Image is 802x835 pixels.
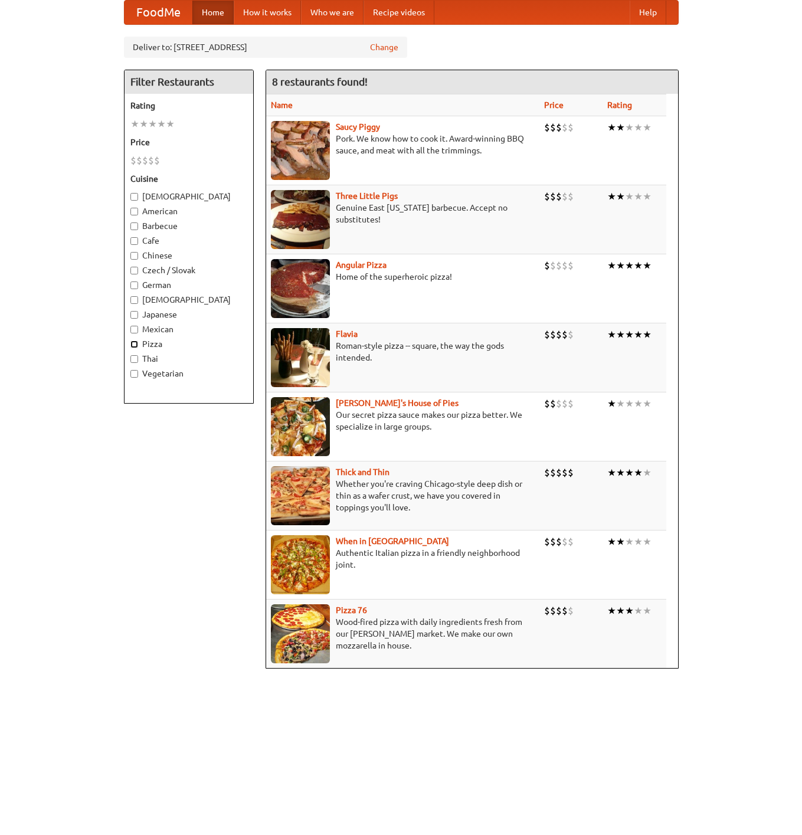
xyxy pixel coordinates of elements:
[130,311,138,319] input: Japanese
[544,604,550,617] li: $
[568,535,574,548] li: $
[148,154,154,167] li: $
[616,466,625,479] li: ★
[568,121,574,134] li: $
[271,202,535,225] p: Genuine East [US_STATE] barbecue. Accept no substitutes!
[157,117,166,130] li: ★
[607,397,616,410] li: ★
[336,398,459,408] a: [PERSON_NAME]'s House of Pies
[336,467,389,477] a: Thick and Thin
[562,190,568,203] li: $
[607,328,616,341] li: ★
[550,535,556,548] li: $
[336,329,358,339] a: Flavia
[130,220,247,232] label: Barbecue
[271,340,535,364] p: Roman-style pizza -- square, the way the gods intended.
[336,260,387,270] a: Angular Pizza
[625,604,634,617] li: ★
[130,294,247,306] label: [DEMOGRAPHIC_DATA]
[607,466,616,479] li: ★
[271,409,535,433] p: Our secret pizza sauce makes our pizza better. We specialize in large groups.
[550,466,556,479] li: $
[634,121,643,134] li: ★
[625,190,634,203] li: ★
[271,466,330,525] img: thick.jpg
[607,121,616,134] li: ★
[562,535,568,548] li: $
[336,605,367,615] b: Pizza 76
[568,259,574,272] li: $
[568,328,574,341] li: $
[556,328,562,341] li: $
[130,252,138,260] input: Chinese
[271,397,330,456] img: luigis.jpg
[154,154,160,167] li: $
[272,76,368,87] ng-pluralize: 8 restaurants found!
[142,154,148,167] li: $
[130,355,138,363] input: Thai
[271,478,535,513] p: Whether you're craving Chicago-style deep dish or thin as a wafer crust, we have you covered in t...
[148,117,157,130] li: ★
[544,466,550,479] li: $
[616,397,625,410] li: ★
[130,222,138,230] input: Barbecue
[616,604,625,617] li: ★
[271,328,330,387] img: flavia.jpg
[556,466,562,479] li: $
[550,328,556,341] li: $
[130,309,247,320] label: Japanese
[550,121,556,134] li: $
[130,370,138,378] input: Vegetarian
[625,259,634,272] li: ★
[271,535,330,594] img: wheninrome.jpg
[544,190,550,203] li: $
[544,397,550,410] li: $
[607,190,616,203] li: ★
[370,41,398,53] a: Change
[124,37,407,58] div: Deliver to: [STREET_ADDRESS]
[125,70,253,94] h4: Filter Restaurants
[544,328,550,341] li: $
[634,397,643,410] li: ★
[271,616,535,651] p: Wood-fired pizza with daily ingredients fresh from our [PERSON_NAME] market. We make our own mozz...
[630,1,666,24] a: Help
[634,604,643,617] li: ★
[130,136,247,148] h5: Price
[271,100,293,110] a: Name
[544,259,550,272] li: $
[130,205,247,217] label: American
[568,466,574,479] li: $
[562,328,568,341] li: $
[556,604,562,617] li: $
[234,1,301,24] a: How it works
[634,259,643,272] li: ★
[336,122,380,132] b: Saucy Piggy
[556,259,562,272] li: $
[136,154,142,167] li: $
[271,547,535,571] p: Authentic Italian pizza in a friendly neighborhood joint.
[336,536,449,546] a: When in [GEOGRAPHIC_DATA]
[556,121,562,134] li: $
[562,397,568,410] li: $
[130,193,138,201] input: [DEMOGRAPHIC_DATA]
[643,328,652,341] li: ★
[643,259,652,272] li: ★
[130,323,247,335] label: Mexican
[130,154,136,167] li: $
[130,250,247,261] label: Chinese
[139,117,148,130] li: ★
[130,340,138,348] input: Pizza
[643,466,652,479] li: ★
[192,1,234,24] a: Home
[130,338,247,350] label: Pizza
[130,267,138,274] input: Czech / Slovak
[130,264,247,276] label: Czech / Slovak
[616,259,625,272] li: ★
[616,328,625,341] li: ★
[130,117,139,130] li: ★
[130,100,247,112] h5: Rating
[550,604,556,617] li: $
[544,100,564,110] a: Price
